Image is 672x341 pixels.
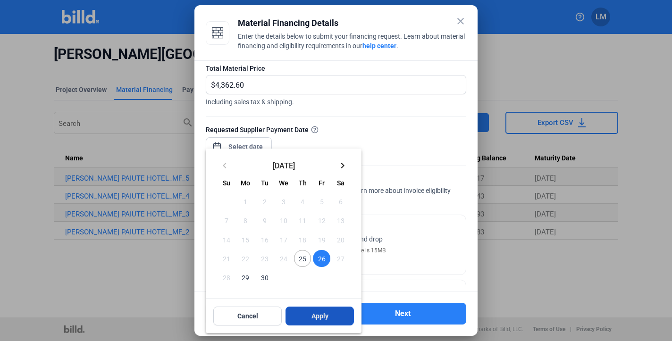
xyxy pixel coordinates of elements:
[311,311,328,321] span: Apply
[256,250,273,267] span: 23
[223,179,230,187] span: Su
[217,211,236,230] button: September 7, 2025
[236,249,255,268] button: September 22, 2025
[218,269,235,286] span: 28
[237,212,254,229] span: 8
[313,231,330,248] span: 19
[217,230,236,249] button: September 14, 2025
[332,250,349,267] span: 27
[293,211,312,230] button: September 11, 2025
[275,231,292,248] span: 17
[237,231,254,248] span: 15
[217,249,236,268] button: September 21, 2025
[293,230,312,249] button: September 18, 2025
[313,212,330,229] span: 12
[331,211,350,230] button: September 13, 2025
[274,211,293,230] button: September 10, 2025
[261,179,269,187] span: Tu
[256,269,273,286] span: 30
[219,160,230,171] mat-icon: keyboard_arrow_left
[275,212,292,229] span: 10
[234,161,333,169] span: [DATE]
[312,230,331,249] button: September 19, 2025
[293,249,312,268] button: September 25, 2025
[255,268,274,287] button: September 30, 2025
[255,230,274,249] button: September 16, 2025
[218,231,235,248] span: 14
[331,192,350,211] button: September 6, 2025
[237,311,258,321] span: Cancel
[313,250,330,267] span: 26
[274,230,293,249] button: September 17, 2025
[332,231,349,248] span: 20
[218,212,235,229] span: 7
[294,250,311,267] span: 25
[255,211,274,230] button: September 9, 2025
[337,160,348,171] mat-icon: keyboard_arrow_right
[312,192,331,211] button: September 5, 2025
[236,268,255,287] button: September 29, 2025
[237,193,254,210] span: 1
[294,193,311,210] span: 4
[255,249,274,268] button: September 23, 2025
[237,250,254,267] span: 22
[312,211,331,230] button: September 12, 2025
[294,212,311,229] span: 11
[279,179,288,187] span: We
[274,249,293,268] button: September 24, 2025
[332,212,349,229] span: 13
[256,231,273,248] span: 16
[313,193,330,210] span: 5
[274,192,293,211] button: September 3, 2025
[312,249,331,268] button: September 26, 2025
[241,179,250,187] span: Mo
[217,268,236,287] button: September 28, 2025
[275,193,292,210] span: 3
[331,230,350,249] button: September 20, 2025
[319,179,325,187] span: Fr
[293,192,312,211] button: September 4, 2025
[275,250,292,267] span: 24
[256,193,273,210] span: 2
[286,307,354,325] button: Apply
[236,230,255,249] button: September 15, 2025
[294,231,311,248] span: 18
[331,249,350,268] button: September 27, 2025
[213,307,282,325] button: Cancel
[218,250,235,267] span: 21
[236,211,255,230] button: September 8, 2025
[337,179,344,187] span: Sa
[237,269,254,286] span: 29
[255,192,274,211] button: September 2, 2025
[332,193,349,210] span: 6
[299,179,307,187] span: Th
[236,192,255,211] button: September 1, 2025
[256,212,273,229] span: 9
